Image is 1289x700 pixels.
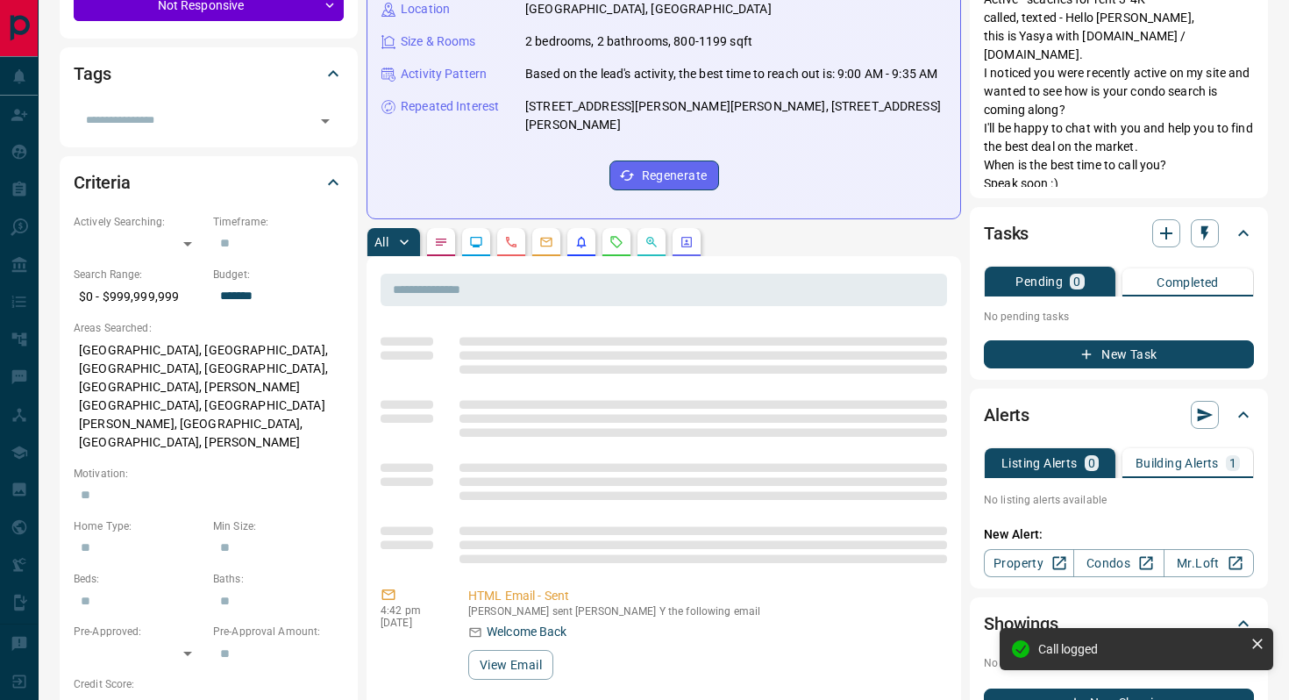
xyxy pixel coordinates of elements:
[469,235,483,249] svg: Lead Browsing Activity
[434,235,448,249] svg: Notes
[313,109,338,133] button: Open
[401,97,499,116] p: Repeated Interest
[74,676,344,692] p: Credit Score:
[468,605,940,618] p: [PERSON_NAME] sent [PERSON_NAME] Y the following email
[525,65,937,83] p: Based on the lead's activity, the best time to reach out is: 9:00 AM - 9:35 AM
[74,624,204,639] p: Pre-Approved:
[1164,549,1254,577] a: Mr.Loft
[680,235,694,249] svg: Agent Actions
[984,492,1254,508] p: No listing alerts available
[74,214,204,230] p: Actively Searching:
[381,604,442,617] p: 4:42 pm
[984,549,1074,577] a: Property
[74,60,110,88] h2: Tags
[984,655,1254,671] p: No showings booked
[468,650,553,680] button: View Email
[74,53,344,95] div: Tags
[213,571,344,587] p: Baths:
[984,219,1029,247] h2: Tasks
[539,235,553,249] svg: Emails
[468,587,940,605] p: HTML Email - Sent
[1073,275,1080,288] p: 0
[1136,457,1219,469] p: Building Alerts
[1157,276,1219,289] p: Completed
[1038,642,1243,656] div: Call logged
[984,610,1058,638] h2: Showings
[1088,457,1095,469] p: 0
[1229,457,1236,469] p: 1
[213,267,344,282] p: Budget:
[984,304,1254,330] p: No pending tasks
[984,401,1029,429] h2: Alerts
[487,623,567,641] p: Welcome Back
[74,282,204,311] p: $0 - $999,999,999
[984,603,1254,645] div: Showings
[574,235,588,249] svg: Listing Alerts
[984,525,1254,544] p: New Alert:
[74,320,344,336] p: Areas Searched:
[644,235,659,249] svg: Opportunities
[984,212,1254,254] div: Tasks
[1015,275,1063,288] p: Pending
[74,518,204,534] p: Home Type:
[609,161,719,190] button: Regenerate
[74,267,204,282] p: Search Range:
[401,65,487,83] p: Activity Pattern
[525,32,752,51] p: 2 bedrooms, 2 bathrooms, 800-1199 sqft
[74,168,131,196] h2: Criteria
[213,518,344,534] p: Min Size:
[381,617,442,629] p: [DATE]
[609,235,623,249] svg: Requests
[213,624,344,639] p: Pre-Approval Amount:
[984,394,1254,436] div: Alerts
[1073,549,1164,577] a: Condos
[525,97,946,134] p: [STREET_ADDRESS][PERSON_NAME][PERSON_NAME], [STREET_ADDRESS][PERSON_NAME]
[504,235,518,249] svg: Calls
[1001,457,1078,469] p: Listing Alerts
[984,340,1254,368] button: New Task
[401,32,476,51] p: Size & Rooms
[374,236,388,248] p: All
[213,214,344,230] p: Timeframe:
[74,466,344,482] p: Motivation:
[74,571,204,587] p: Beds:
[74,336,344,457] p: [GEOGRAPHIC_DATA], [GEOGRAPHIC_DATA], [GEOGRAPHIC_DATA], [GEOGRAPHIC_DATA], [GEOGRAPHIC_DATA], [P...
[74,161,344,204] div: Criteria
